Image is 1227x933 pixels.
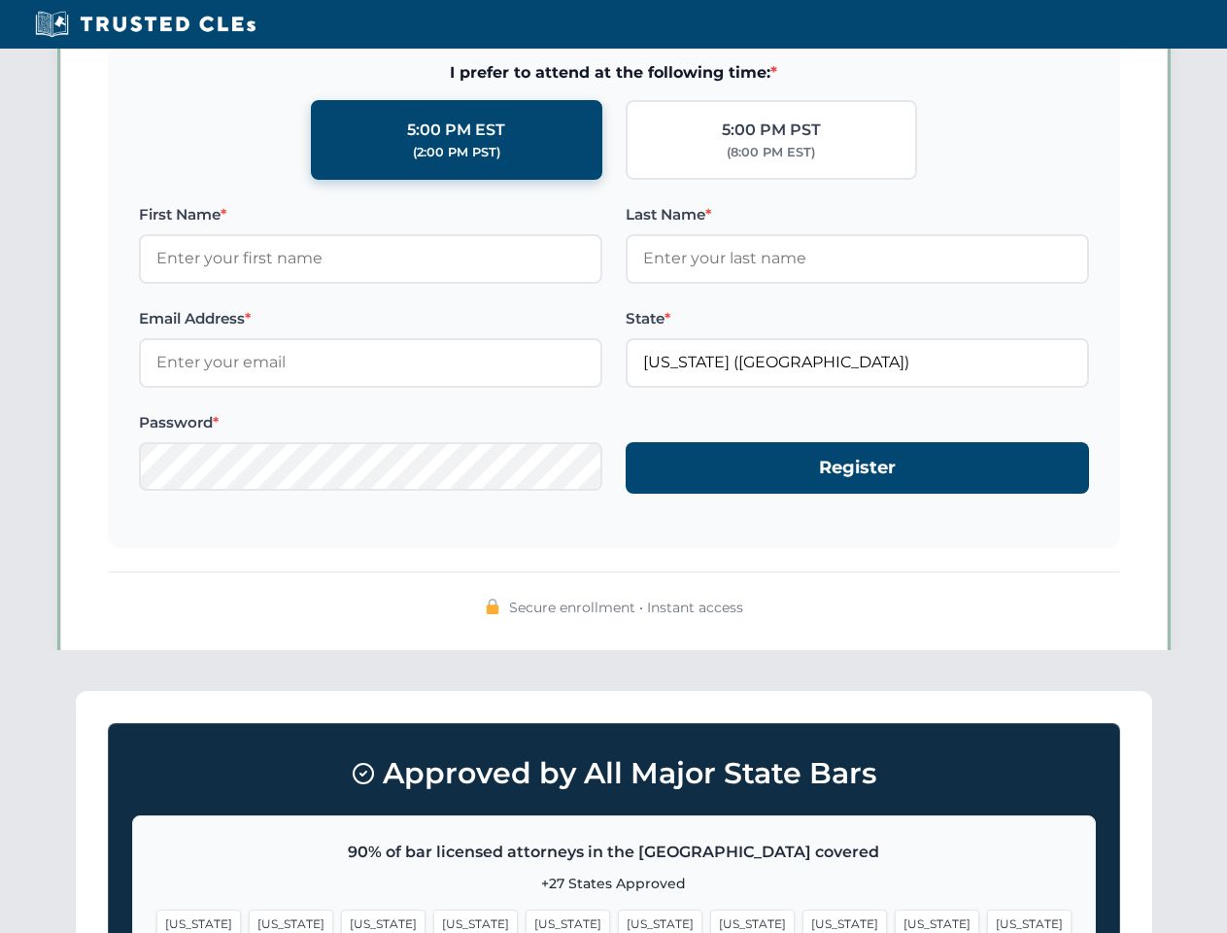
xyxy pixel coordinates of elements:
[156,873,1072,894] p: +27 States Approved
[156,840,1072,865] p: 90% of bar licensed attorneys in the [GEOGRAPHIC_DATA] covered
[132,747,1096,800] h3: Approved by All Major State Bars
[727,143,815,162] div: (8:00 PM EST)
[626,234,1089,283] input: Enter your last name
[413,143,500,162] div: (2:00 PM PST)
[139,411,602,434] label: Password
[626,307,1089,330] label: State
[485,599,500,614] img: 🔒
[626,203,1089,226] label: Last Name
[407,118,505,143] div: 5:00 PM EST
[139,307,602,330] label: Email Address
[626,338,1089,387] input: Florida (FL)
[139,60,1089,86] span: I prefer to attend at the following time:
[626,442,1089,494] button: Register
[139,203,602,226] label: First Name
[139,234,602,283] input: Enter your first name
[722,118,821,143] div: 5:00 PM PST
[139,338,602,387] input: Enter your email
[29,10,261,39] img: Trusted CLEs
[509,597,743,618] span: Secure enrollment • Instant access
